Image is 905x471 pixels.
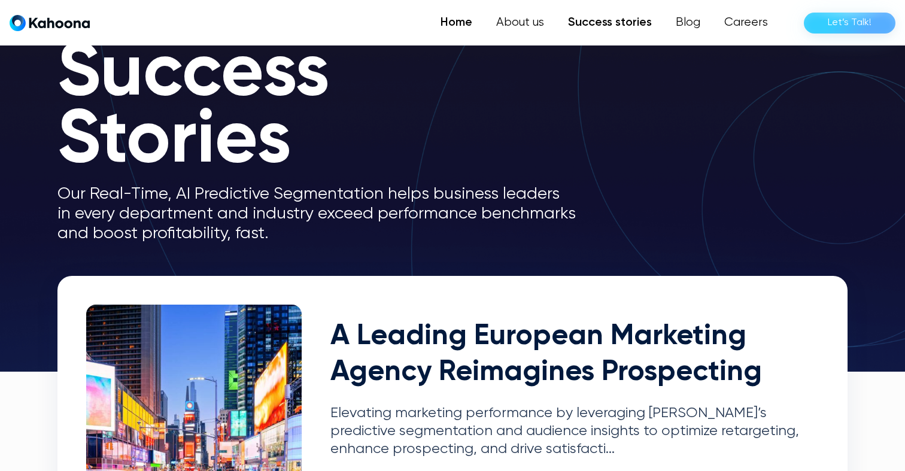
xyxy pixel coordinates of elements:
[712,11,780,35] a: Careers
[429,11,484,35] a: Home
[556,11,664,35] a: Success stories
[57,41,596,175] h1: Success Stories
[10,14,90,32] a: home
[664,11,712,35] a: Blog
[804,13,895,34] a: Let’s Talk!
[330,319,819,390] h2: A Leading European Marketing Agency Reimagines Prospecting
[330,405,819,458] p: Elevating marketing performance by leveraging [PERSON_NAME]’s predictive segmentation and audienc...
[57,184,596,244] p: Our Real-Time, AI Predictive Segmentation helps business leaders in every department and industry...
[828,13,871,32] div: Let’s Talk!
[484,11,556,35] a: About us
